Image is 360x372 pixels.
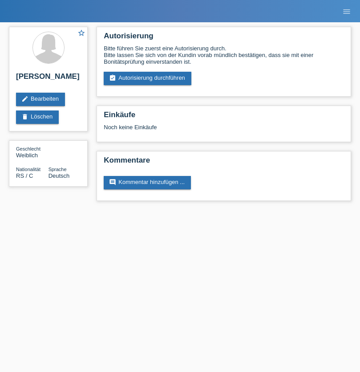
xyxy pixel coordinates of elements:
[109,179,116,186] i: comment
[104,110,344,124] h2: Einkäufe
[16,172,33,179] span: Serbien / C / 08.04.2000
[104,72,191,85] a: assignment_turned_inAutorisierung durchführen
[104,176,191,189] a: commentKommentar hinzufügen ...
[77,29,85,38] a: star_border
[338,8,356,14] a: menu
[21,113,28,120] i: delete
[104,124,344,137] div: Noch keine Einkäufe
[16,93,65,106] a: editBearbeiten
[16,145,49,159] div: Weiblich
[16,146,40,151] span: Geschlecht
[16,72,81,86] h2: [PERSON_NAME]
[104,32,344,45] h2: Autorisierung
[16,110,59,124] a: deleteLöschen
[16,167,40,172] span: Nationalität
[49,167,67,172] span: Sprache
[49,172,70,179] span: Deutsch
[104,45,344,65] div: Bitte führen Sie zuerst eine Autorisierung durch. Bitte lassen Sie sich von der Kundin vorab münd...
[21,95,28,102] i: edit
[342,7,351,16] i: menu
[77,29,85,37] i: star_border
[104,156,344,169] h2: Kommentare
[109,74,116,82] i: assignment_turned_in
